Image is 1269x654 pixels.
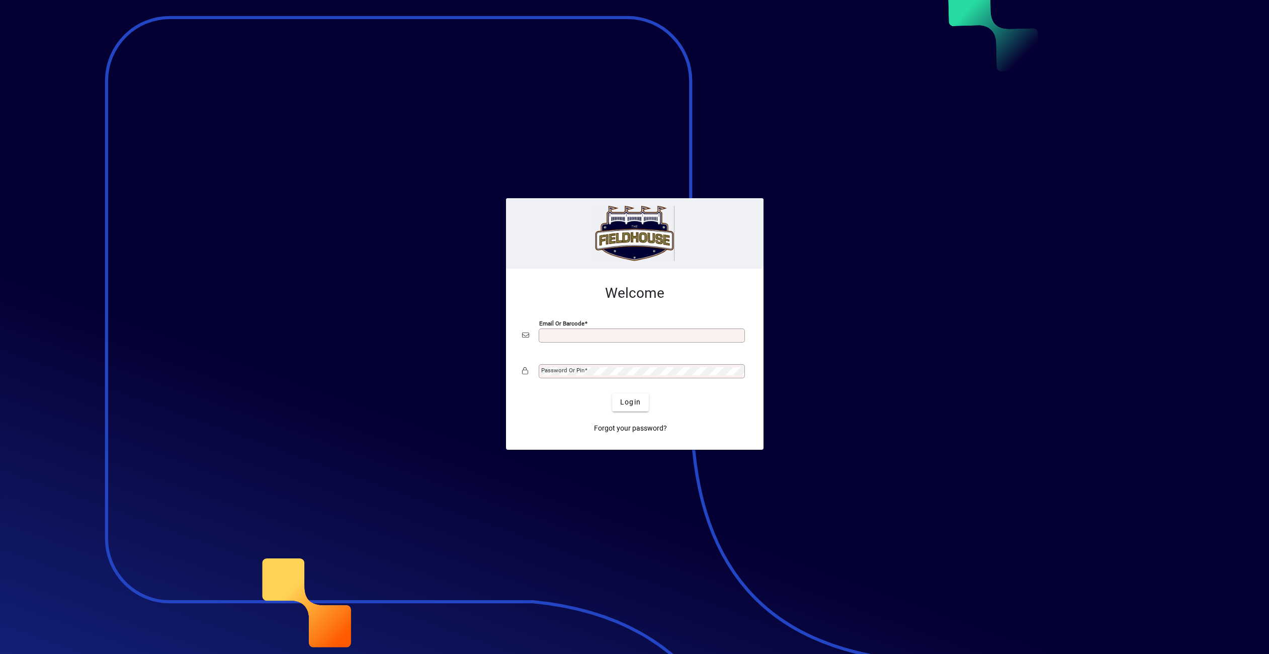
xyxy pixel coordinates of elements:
button: Login [612,393,649,412]
mat-label: Password or Pin [541,367,584,374]
mat-label: Email or Barcode [539,319,584,326]
h2: Welcome [522,285,747,302]
a: Forgot your password? [590,420,671,438]
span: Forgot your password? [594,423,667,434]
span: Login [620,397,641,407]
